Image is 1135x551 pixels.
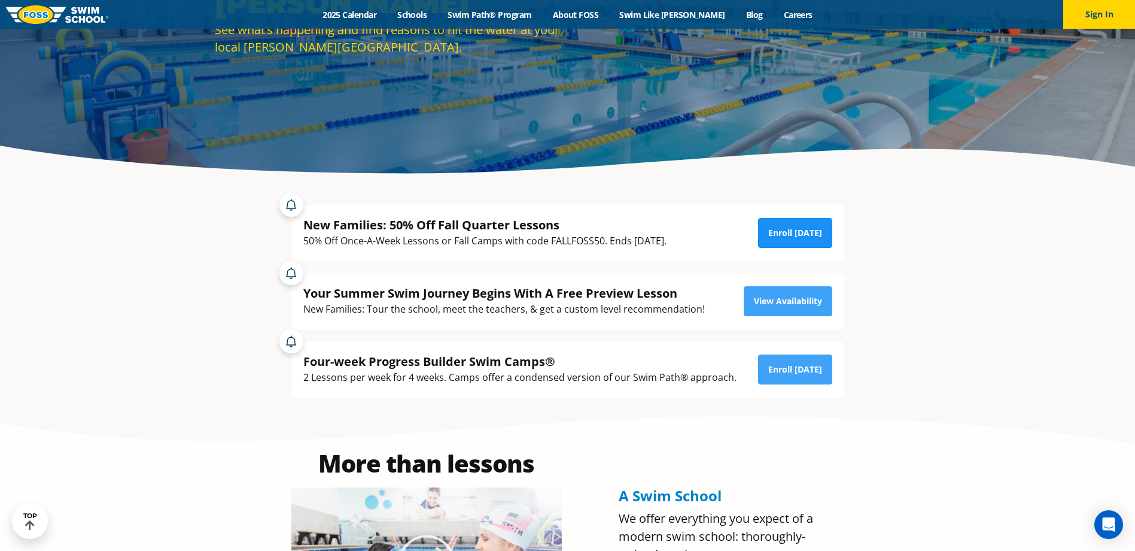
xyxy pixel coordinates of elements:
[303,285,705,301] div: Your Summer Swim Journey Begins With A Free Preview Lesson
[735,9,773,20] a: Blog
[1094,510,1123,539] div: Open Intercom Messenger
[312,9,387,20] a: 2025 Calendar
[619,486,722,505] span: A Swim School
[303,233,667,249] div: 50% Off Once-A-Week Lessons or Fall Camps with code FALLFOSS50. Ends [DATE].
[542,9,609,20] a: About FOSS
[303,370,737,386] div: 2 Lessons per week for 4 weeks. Camps offer a condensed version of our Swim Path® approach.
[387,9,437,20] a: Schools
[758,355,832,385] a: Enroll [DATE]
[23,512,37,531] div: TOP
[303,301,705,317] div: New Families: Tour the school, meet the teachers, & get a custom level recommendation!
[215,21,562,56] div: See what’s happening and find reasons to hit the water at your local [PERSON_NAME][GEOGRAPHIC_DATA].
[744,286,832,316] a: View Availability
[758,218,832,248] a: Enroll [DATE]
[609,9,736,20] a: Swim Like [PERSON_NAME]
[773,9,823,20] a: Careers
[6,5,108,24] img: FOSS Swim School Logo
[437,9,542,20] a: Swim Path® Program
[303,353,737,370] div: Four-week Progress Builder Swim Camps®
[303,217,667,233] div: New Families: 50% Off Fall Quarter Lessons
[291,452,562,476] h2: More than lessons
